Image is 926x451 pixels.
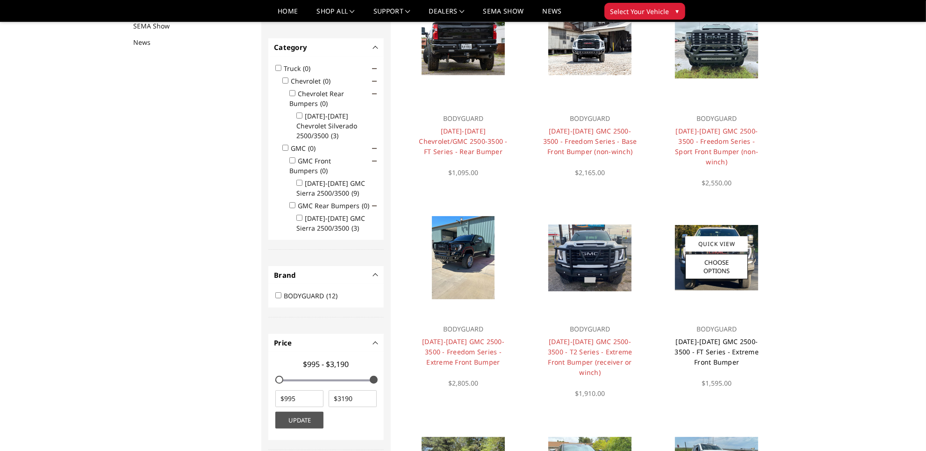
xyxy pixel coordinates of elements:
[320,166,328,175] span: (0)
[575,168,605,177] span: $2,165.00
[289,156,333,175] label: GMC Front Bumpers
[676,6,679,16] span: ▾
[317,8,355,21] a: shop all
[543,127,637,156] a: [DATE]-[DATE] GMC 2500-3500 - Freedom Series - Base Front Bumper (non-winch)
[320,99,328,108] span: (0)
[419,127,507,156] a: [DATE]-[DATE] Chevrolet/GMC 2500-3500 - FT Series - Rear Bumper
[291,77,336,85] label: Chevrolet
[610,7,669,16] span: Select Your Vehicle
[274,42,378,53] h4: Category
[134,37,163,47] a: News
[542,8,561,21] a: News
[362,201,369,210] span: (0)
[284,291,343,300] label: BODYGUARD
[296,214,365,233] label: [DATE]-[DATE] GMC Sierra 2500/3500
[543,324,637,335] p: BODYGUARD
[448,168,478,177] span: $1,095.00
[702,178,732,187] span: $2,550.00
[308,144,316,153] span: (0)
[291,144,321,153] label: GMC
[298,201,375,210] label: GMC Rear Bumpers
[416,113,510,124] p: BODYGUARD
[278,8,298,21] a: Home
[275,412,323,429] button: Update
[372,204,377,208] span: Click to show/hide children
[296,112,357,140] label: [DATE]-[DATE] Chevrolet Silverado 2500/3500
[134,21,182,31] a: SEMA Show
[483,8,524,21] a: SEMA Show
[702,379,732,388] span: $1,595.00
[422,337,504,366] a: [DATE]-[DATE] GMC 2500-3500 - Freedom Series - Extreme Front Bumper
[323,77,330,85] span: (0)
[685,236,748,252] a: Quick View
[329,390,377,407] input: $3190
[372,66,377,71] span: Click to show/hide children
[675,127,758,166] a: [DATE]-[DATE] GMC 2500-3500 - Freedom Series - Sport Front Bumper (non-winch)
[372,159,377,163] span: Click to show/hide children
[352,224,359,233] span: (3)
[274,338,378,348] h4: Price
[879,406,926,451] iframe: Chat Widget
[373,340,378,345] button: -
[352,189,359,197] span: (9)
[275,390,323,407] input: $995
[284,64,316,73] label: Truck
[416,324,510,335] p: BODYGUARD
[543,113,637,124] p: BODYGUARD
[429,8,465,21] a: Dealers
[331,131,338,140] span: (3)
[670,113,764,124] p: BODYGUARD
[373,273,378,277] button: -
[675,337,759,366] a: [DATE]-[DATE] GMC 2500-3500 - FT Series - Extreme Front Bumper
[604,3,685,20] button: Select Your Vehicle
[685,254,748,279] a: Choose Options
[289,89,344,108] label: Chevrolet Rear Bumpers
[373,8,410,21] a: Support
[548,337,632,377] a: [DATE]-[DATE] GMC 2500-3500 - T2 Series - Extreme Front Bumper (receiver or winch)
[372,79,377,84] span: Click to show/hide children
[575,389,605,398] span: $1,910.00
[296,179,365,197] label: [DATE]-[DATE] GMC Sierra 2500/3500
[372,146,377,151] span: Click to show/hide children
[670,324,764,335] p: BODYGUARD
[303,64,310,73] span: (0)
[448,379,478,388] span: $2,805.00
[372,92,377,96] span: Click to show/hide children
[326,291,337,300] span: (12)
[274,270,378,281] h4: Brand
[373,45,378,49] button: -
